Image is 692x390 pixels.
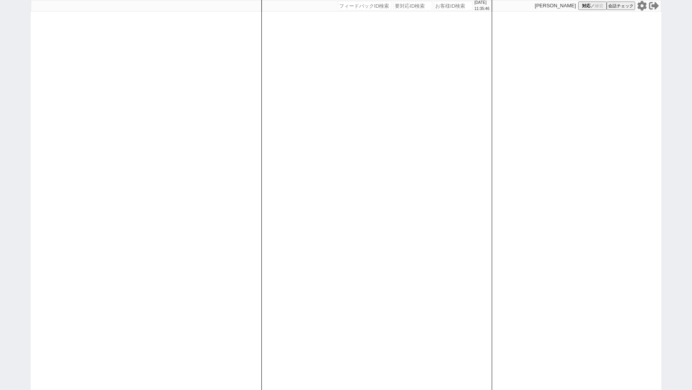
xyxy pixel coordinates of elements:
span: 会話チェック [608,3,634,9]
input: お客様ID検索 [434,1,472,10]
input: フィードバックID検索 [338,1,392,10]
span: 対応 [582,3,591,9]
p: 11:35:46 [474,6,489,12]
button: 会話チェック [607,2,635,10]
p: [PERSON_NAME] [535,3,576,9]
input: 要対応ID検索 [394,1,432,10]
button: 対応／練習 [578,2,607,10]
span: 練習 [595,3,603,9]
